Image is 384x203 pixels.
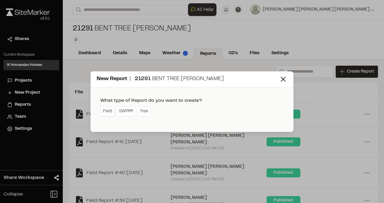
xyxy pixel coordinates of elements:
[152,77,224,81] span: Bent Tree [PERSON_NAME]
[116,107,136,116] a: SWPPP
[100,107,115,116] a: Field
[135,77,151,81] span: 21291
[100,97,202,104] div: What type of Report do you want to create?
[137,107,151,116] a: Tree
[130,77,131,81] span: |
[97,75,279,83] div: New Report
